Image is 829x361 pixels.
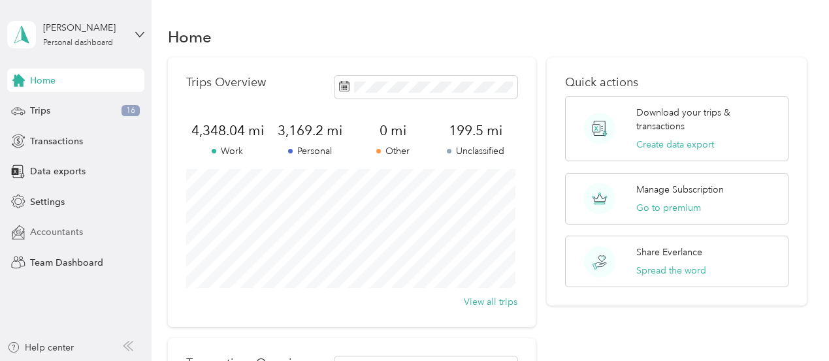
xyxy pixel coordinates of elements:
span: 199.5 mi [434,121,517,140]
span: Settings [30,195,65,209]
button: Create data export [636,138,714,151]
span: 16 [122,105,140,117]
p: Trips Overview [186,76,266,89]
p: Manage Subscription [636,183,724,196]
button: View all trips [464,295,517,309]
span: Home [30,74,56,87]
span: Transactions [30,134,83,148]
span: Trips [30,104,50,118]
p: Download your trips & transactions [636,106,779,133]
button: Help center [7,341,74,354]
div: Personal dashboard [43,39,113,47]
span: Data exports [30,165,86,178]
p: Unclassified [434,144,517,158]
div: [PERSON_NAME] [43,21,125,35]
span: 4,348.04 mi [186,121,269,140]
iframe: Everlance-gr Chat Button Frame [756,288,829,361]
p: Share Everlance [636,245,702,259]
span: 3,169.2 mi [269,121,352,140]
span: Team Dashboard [30,256,103,270]
span: 0 mi [351,121,434,140]
h1: Home [168,30,212,44]
button: Go to premium [636,201,701,215]
p: Work [186,144,269,158]
p: Quick actions [565,76,788,89]
button: Spread the word [636,264,706,277]
p: Personal [269,144,352,158]
p: Other [351,144,434,158]
span: Accountants [30,225,83,239]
